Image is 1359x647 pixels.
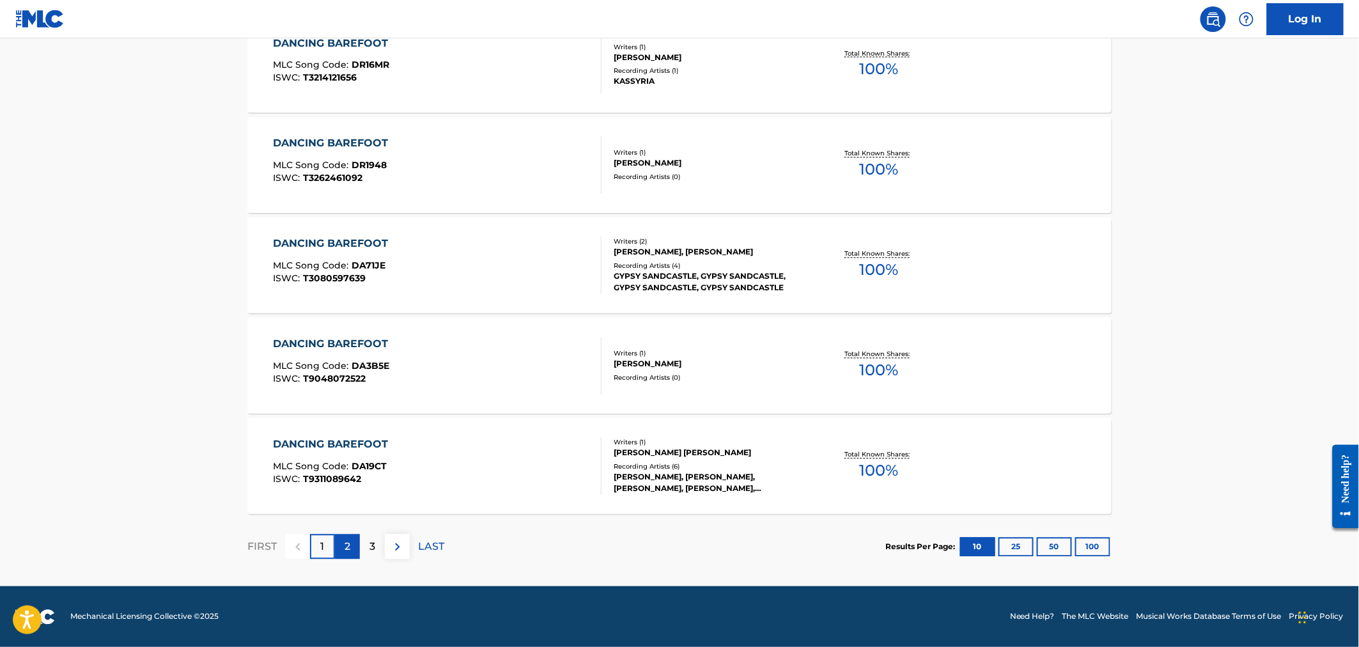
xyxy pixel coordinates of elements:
[274,361,352,372] span: MLC Song Code :
[1010,611,1055,623] a: Need Help?
[614,158,807,169] div: [PERSON_NAME]
[247,418,1112,514] a: DANCING BAREFOOTMLC Song Code:DA19CTISWC:T9311089642Writers (1)[PERSON_NAME] [PERSON_NAME]Recordi...
[369,540,375,555] p: 3
[304,173,363,184] span: T3262461092
[274,337,395,352] div: DANCING BAREFOOT
[614,247,807,258] div: [PERSON_NAME], [PERSON_NAME]
[844,450,913,460] p: Total Known Shares:
[352,59,390,71] span: DR16MR
[614,448,807,459] div: [PERSON_NAME] [PERSON_NAME]
[304,273,366,285] span: T3080597639
[274,474,304,485] span: ISWC :
[1239,12,1254,27] img: help
[614,349,807,359] div: Writers ( 1 )
[418,540,444,555] p: LAST
[960,538,995,557] button: 10
[70,611,219,623] span: Mechanical Licensing Collective © 2025
[15,609,55,625] img: logo
[1289,611,1344,623] a: Privacy Policy
[614,52,807,63] div: [PERSON_NAME]
[859,359,898,382] span: 100 %
[1206,12,1221,27] img: search
[345,540,350,555] p: 2
[1295,586,1359,647] iframe: Chat Widget
[1137,611,1282,623] a: Musical Works Database Terms of Use
[390,540,405,555] img: right
[885,542,958,553] p: Results Per Page:
[352,461,387,472] span: DA19CT
[274,173,304,184] span: ISWC :
[844,249,913,259] p: Total Known Shares:
[274,273,304,285] span: ISWC :
[1200,6,1226,32] a: Public Search
[274,260,352,272] span: MLC Song Code :
[614,261,807,271] div: Recording Artists ( 4 )
[247,117,1112,213] a: DANCING BAREFOOTMLC Song Code:DR1948ISWC:T3262461092Writers (1)[PERSON_NAME]Recording Artists (0)...
[352,160,387,171] span: DR1948
[274,59,352,71] span: MLC Song Code :
[1062,611,1129,623] a: The MLC Website
[614,462,807,472] div: Recording Artists ( 6 )
[998,538,1034,557] button: 25
[614,472,807,495] div: [PERSON_NAME], [PERSON_NAME], [PERSON_NAME], [PERSON_NAME], [PERSON_NAME]
[844,350,913,359] p: Total Known Shares:
[859,259,898,282] span: 100 %
[614,359,807,370] div: [PERSON_NAME]
[859,58,898,81] span: 100 %
[304,72,357,84] span: T3214121656
[274,72,304,84] span: ISWC :
[614,66,807,76] div: Recording Artists ( 1 )
[614,237,807,247] div: Writers ( 2 )
[274,160,352,171] span: MLC Song Code :
[15,10,65,28] img: MLC Logo
[352,260,386,272] span: DA71JE
[614,373,807,383] div: Recording Artists ( 0 )
[1234,6,1259,32] div: Help
[247,540,277,555] p: FIRST
[859,159,898,182] span: 100 %
[274,373,304,385] span: ISWC :
[859,460,898,483] span: 100 %
[844,149,913,159] p: Total Known Shares:
[614,173,807,182] div: Recording Artists ( 0 )
[274,237,395,252] div: DANCING BAREFOOT
[1267,3,1344,35] a: Log In
[614,438,807,448] div: Writers ( 1 )
[304,373,366,385] span: T9048072522
[614,148,807,158] div: Writers ( 1 )
[614,76,807,88] div: KASSYRIA
[1323,435,1359,538] iframe: Resource Center
[1037,538,1072,557] button: 50
[352,361,390,372] span: DA3B5E
[274,437,395,453] div: DANCING BAREFOOT
[844,49,913,58] p: Total Known Shares:
[614,271,807,294] div: GYPSY SANDCASTLE, GYPSY SANDCASTLE, GYPSY SANDCASTLE, GYPSY SANDCASTLE
[247,217,1112,313] a: DANCING BAREFOOTMLC Song Code:DA71JEISWC:T3080597639Writers (2)[PERSON_NAME], [PERSON_NAME]Record...
[247,17,1112,113] a: DANCING BAREFOOTMLC Song Code:DR16MRISWC:T3214121656Writers (1)[PERSON_NAME]Recording Artists (1)...
[321,540,325,555] p: 1
[274,36,395,51] div: DANCING BAREFOOT
[247,318,1112,414] a: DANCING BAREFOOTMLC Song Code:DA3B5EISWC:T9048072522Writers (1)[PERSON_NAME]Recording Artists (0)...
[614,42,807,52] div: Writers ( 1 )
[1075,538,1110,557] button: 100
[1299,598,1307,637] div: Drag
[274,136,395,152] div: DANCING BAREFOOT
[304,474,362,485] span: T9311089642
[274,461,352,472] span: MLC Song Code :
